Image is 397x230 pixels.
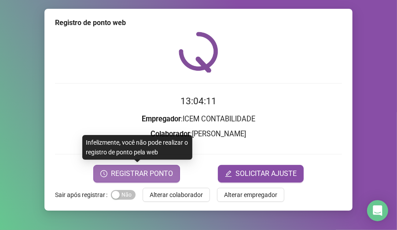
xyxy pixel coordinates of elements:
span: edit [225,170,232,177]
div: Infelizmente, você não pode realizar o registro de ponto pela web [82,135,192,160]
span: SOLICITAR AJUSTE [235,168,297,179]
strong: Colaborador [151,130,191,138]
span: REGISTRAR PONTO [111,168,173,179]
div: Registro de ponto web [55,18,342,28]
h3: : [PERSON_NAME] [55,128,342,140]
span: Alterar empregador [224,190,277,200]
label: Sair após registrar [55,188,111,202]
button: REGISTRAR PONTO [93,165,180,183]
h3: : ICEM CONTABILIDADE [55,113,342,125]
strong: Empregador [142,115,181,123]
div: Open Intercom Messenger [367,200,388,221]
button: Alterar colaborador [143,188,210,202]
span: clock-circle [100,170,107,177]
time: 13:04:11 [180,96,217,106]
img: QRPoint [179,32,218,73]
button: Alterar empregador [217,188,284,202]
span: Alterar colaborador [150,190,203,200]
button: editSOLICITAR AJUSTE [218,165,304,183]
